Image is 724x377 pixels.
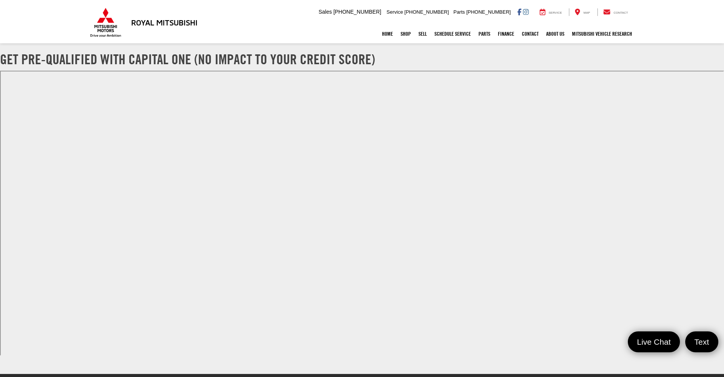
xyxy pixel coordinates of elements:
[89,8,123,37] img: Mitsubishi
[542,24,568,43] a: About Us
[453,9,465,15] span: Parts
[691,337,713,347] span: Text
[378,24,397,43] a: Home
[633,337,675,347] span: Live Chat
[613,11,628,14] span: Contact
[518,24,542,43] a: Contact
[517,9,521,15] a: Facebook: Click to visit our Facebook page
[628,331,680,352] a: Live Chat
[534,8,568,16] a: Service
[568,24,636,43] a: Mitsubishi Vehicle Research
[131,18,198,27] h3: Royal Mitsubishi
[397,24,415,43] a: Shop
[549,11,562,14] span: Service
[583,11,590,14] span: Map
[318,9,332,15] span: Sales
[569,8,596,16] a: Map
[431,24,475,43] a: Schedule Service: Opens in a new tab
[685,331,718,352] a: Text
[475,24,494,43] a: Parts: Opens in a new tab
[415,24,431,43] a: Sell
[523,9,529,15] a: Instagram: Click to visit our Instagram page
[387,9,403,15] span: Service
[597,8,634,16] a: Contact
[466,9,511,15] span: [PHONE_NUMBER]
[404,9,449,15] span: [PHONE_NUMBER]
[333,9,381,15] span: [PHONE_NUMBER]
[494,24,518,43] a: Finance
